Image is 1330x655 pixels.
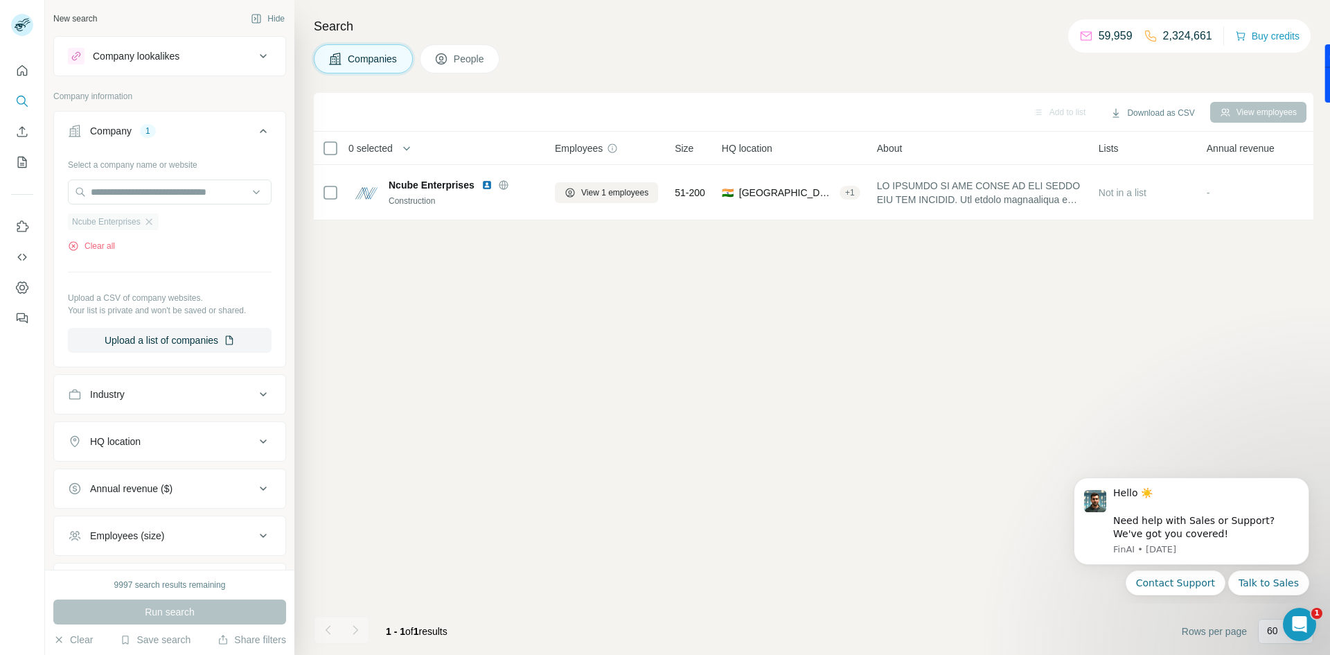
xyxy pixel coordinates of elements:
span: 1 - 1 [386,626,405,637]
h4: Search [314,17,1313,36]
p: Company information [53,90,286,103]
img: LinkedIn logo [481,180,493,191]
button: Feedback [11,306,33,331]
button: Download as CSV [1101,103,1204,123]
span: LO IPSUMDO SI AME CONSE AD ELI SEDDO EIU TEM INCIDID. Utl etdolo magnaaliqua en adminimveniam qui... [877,179,1082,207]
iframe: Intercom notifications message [1053,465,1330,604]
span: Ncube Enterprises [72,216,141,228]
div: 9997 search results remaining [114,579,226,591]
button: Search [11,89,33,114]
button: My lists [11,150,33,175]
div: Industry [90,387,125,401]
p: 2,324,661 [1163,28,1212,44]
div: Employees (size) [90,529,164,543]
button: Technologies [54,566,285,600]
button: View 1 employees [555,182,658,203]
button: Quick start [11,58,33,83]
p: Upload a CSV of company websites. [68,292,272,304]
span: Annual revenue [1207,141,1275,155]
span: Size [675,141,693,155]
span: View 1 employees [581,186,648,199]
span: People [454,52,486,66]
button: Clear [53,633,93,647]
div: Company [90,124,132,138]
span: Not in a list [1099,187,1146,198]
div: Construction [389,195,538,207]
span: Lists [1099,141,1119,155]
button: Use Surfe API [11,245,33,270]
button: Industry [54,378,285,411]
button: Buy credits [1235,26,1300,46]
button: Upload a list of companies [68,328,272,353]
button: Company1 [54,114,285,153]
div: 1 [140,125,156,137]
span: [GEOGRAPHIC_DATA], [GEOGRAPHIC_DATA] [739,186,834,200]
span: HQ location [722,141,772,155]
span: 1 [414,626,419,637]
span: Rows per page [1182,625,1247,638]
div: Annual revenue ($) [90,482,172,496]
button: Employees (size) [54,519,285,552]
button: Save search [120,633,190,647]
div: + 1 [840,186,860,199]
button: HQ location [54,425,285,458]
p: Your list is private and won't be saved or shared. [68,304,272,317]
button: Clear all [68,240,115,252]
div: Select a company name or website [68,153,272,171]
iframe: Intercom live chat [1283,608,1316,641]
div: New search [53,12,97,25]
p: 59,959 [1099,28,1133,44]
button: Annual revenue ($) [54,472,285,505]
button: Enrich CSV [11,119,33,144]
span: 51-200 [675,186,705,200]
button: Dashboard [11,275,33,300]
span: - [1207,187,1210,198]
span: Employees [555,141,603,155]
span: 0 selected [348,141,393,155]
button: Use Surfe on LinkedIn [11,214,33,239]
div: Company lookalikes [93,49,179,63]
button: Hide [241,8,294,29]
span: Ncube Enterprises [389,178,475,192]
span: results [386,626,447,637]
div: HQ location [90,435,141,448]
span: of [405,626,414,637]
button: Share filters [218,633,286,647]
p: 60 [1267,624,1278,638]
span: 1 [1311,608,1322,619]
img: Logo of Ncube Enterprises [355,182,378,204]
span: 🇮🇳 [722,186,734,200]
span: Companies [348,52,398,66]
span: About [877,141,903,155]
button: Company lookalikes [54,40,285,73]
